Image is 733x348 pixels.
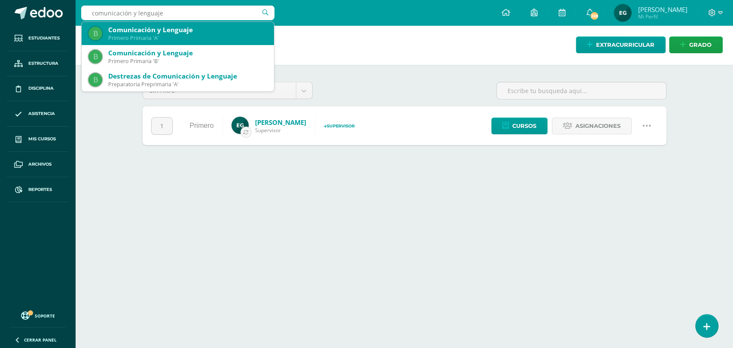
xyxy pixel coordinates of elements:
[108,48,267,57] div: Comunicación y Lenguaje
[10,309,65,321] a: Soporte
[638,5,687,14] span: [PERSON_NAME]
[28,186,52,193] span: Reportes
[575,118,620,134] span: Asignaciones
[28,136,56,142] span: Mis cursos
[108,34,267,42] div: Primero Primaria 'A'
[669,36,723,53] a: Grado
[24,337,57,343] span: Cerrar panel
[255,127,306,134] span: Supervisor
[689,37,712,53] span: Grado
[7,127,69,152] a: Mis cursos
[491,118,547,134] a: Cursos
[108,25,267,34] div: Comunicación y Lenguaje
[614,4,631,21] img: 4615313cb8110bcdf70a3d7bb033b77e.png
[28,161,52,168] span: Archivos
[638,13,687,20] span: Mi Perfil
[7,26,69,51] a: Estudiantes
[7,152,69,177] a: Archivos
[576,36,666,53] a: Extracurricular
[590,11,599,21] span: 318
[7,101,69,127] a: Asistencia
[324,124,355,128] span: Supervisor
[28,85,54,92] span: Disciplina
[108,57,267,65] div: Primero Primaria 'B'
[7,51,69,76] a: Estructura
[255,118,306,127] a: [PERSON_NAME]
[7,76,69,102] a: Disciplina
[108,81,267,88] div: Preparatoria Preprimaria 'A'
[231,117,249,134] img: c89f29540b4323524ac71080a709b5e3.png
[81,6,274,20] input: Busca un usuario...
[497,82,666,99] input: Escribe tu busqueda aqui...
[7,177,69,203] a: Reportes
[108,72,267,81] div: Destrezas de Comunicación y Lenguaje
[35,313,55,319] span: Soporte
[552,118,632,134] a: Asignaciones
[28,110,55,117] span: Asistencia
[596,37,654,53] span: Extracurricular
[190,122,214,129] a: Primero
[28,60,58,67] span: Estructura
[512,118,536,134] span: Cursos
[28,35,60,42] span: Estudiantes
